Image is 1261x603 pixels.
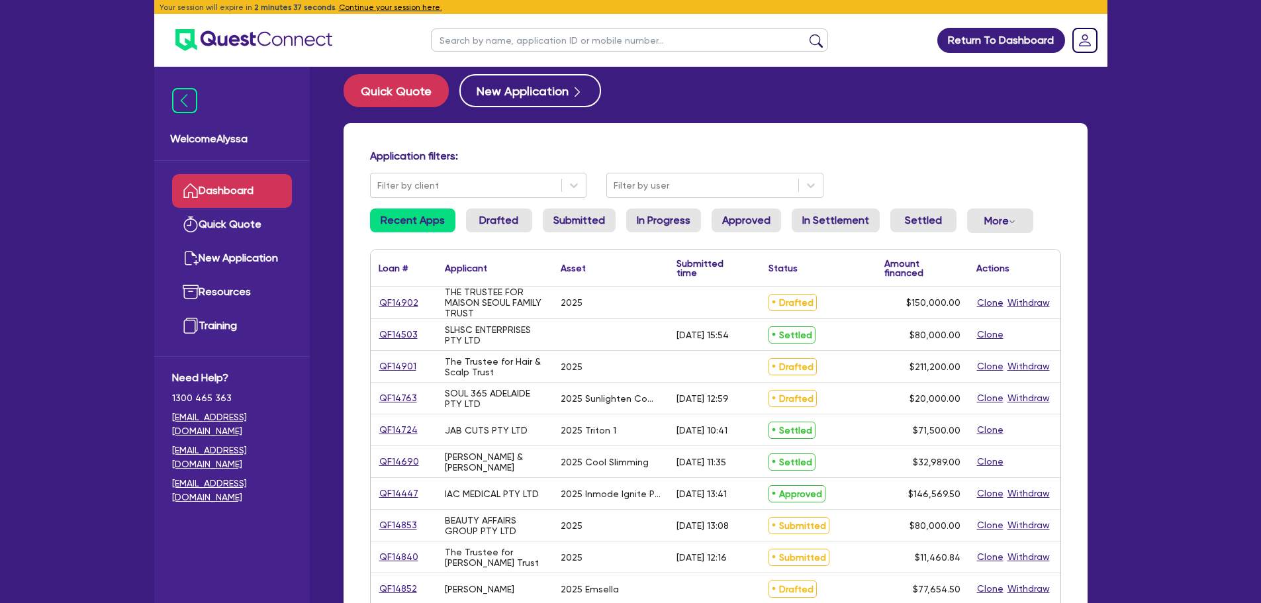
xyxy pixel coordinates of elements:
[561,425,616,436] div: 2025 Triton 1
[769,422,816,439] span: Settled
[976,549,1004,565] button: Clone
[445,584,514,594] div: [PERSON_NAME]
[561,361,583,372] div: 2025
[677,259,741,277] div: Submitted time
[445,356,545,377] div: The Trustee for Hair & Scalp Trust
[543,209,616,232] a: Submitted
[172,477,292,504] a: [EMAIL_ADDRESS][DOMAIN_NAME]
[183,216,199,232] img: quick-quote
[172,410,292,438] a: [EMAIL_ADDRESS][DOMAIN_NAME]
[976,359,1004,374] button: Clone
[910,393,960,404] span: $20,000.00
[890,209,957,232] a: Settled
[1007,359,1051,374] button: Withdraw
[677,520,729,531] div: [DATE] 13:08
[379,422,418,438] a: QF14724
[445,488,539,499] div: IAC MEDICAL PTY LTD
[183,318,199,334] img: training
[884,259,960,277] div: Amount financed
[910,520,960,531] span: $80,000.00
[561,457,649,467] div: 2025 Cool Slimming
[915,552,960,563] span: $11,460.84
[172,370,292,386] span: Need Help?
[445,451,545,473] div: [PERSON_NAME] & [PERSON_NAME]
[370,150,1061,162] h4: Application filters:
[769,485,825,502] span: Approved
[677,457,726,467] div: [DATE] 11:35
[913,457,960,467] span: $32,989.00
[677,393,729,404] div: [DATE] 12:59
[976,295,1004,310] button: Clone
[906,297,960,308] span: $150,000.00
[677,425,727,436] div: [DATE] 10:41
[379,263,408,273] div: Loan #
[445,547,545,568] div: The Trustee for [PERSON_NAME] Trust
[769,326,816,344] span: Settled
[769,517,829,534] span: Submitted
[379,327,418,342] a: QF14503
[445,287,545,318] div: THE TRUSTEE FOR MAISON SEOUL FAMILY TRUST
[976,454,1004,469] button: Clone
[561,393,661,404] div: 2025 Sunlighten Community Sauna
[254,3,335,12] span: 2 minutes 37 seconds
[466,209,532,232] a: Drafted
[910,330,960,340] span: $80,000.00
[976,486,1004,501] button: Clone
[769,390,817,407] span: Drafted
[170,131,294,147] span: Welcome Alyssa
[1007,391,1051,406] button: Withdraw
[459,74,601,107] button: New Application
[769,358,817,375] span: Drafted
[344,74,459,107] a: Quick Quote
[910,361,960,372] span: $211,200.00
[172,391,292,405] span: 1300 465 363
[1068,23,1102,58] a: Dropdown toggle
[561,488,661,499] div: 2025 Inmode Ignite Platform
[183,284,199,300] img: resources
[712,209,781,232] a: Approved
[445,263,487,273] div: Applicant
[379,518,418,533] a: QF14853
[1007,549,1051,565] button: Withdraw
[769,453,816,471] span: Settled
[445,324,545,346] div: SLHSC ENTERPRISES PTY LTD
[1007,518,1051,533] button: Withdraw
[172,309,292,343] a: Training
[344,74,449,107] button: Quick Quote
[976,391,1004,406] button: Clone
[379,359,417,374] a: QF14901
[431,28,828,52] input: Search by name, application ID or mobile number...
[937,28,1065,53] a: Return To Dashboard
[908,488,960,499] span: $146,569.50
[445,425,528,436] div: JAB CUTS PTY LTD
[445,515,545,536] div: BEAUTY AFFAIRS GROUP PTY LTD
[561,520,583,531] div: 2025
[913,425,960,436] span: $71,500.00
[1007,486,1051,501] button: Withdraw
[172,242,292,275] a: New Application
[379,486,419,501] a: QF14447
[677,552,727,563] div: [DATE] 12:16
[769,294,817,311] span: Drafted
[561,297,583,308] div: 2025
[339,1,442,13] button: Continue your session here.
[561,552,583,563] div: 2025
[976,518,1004,533] button: Clone
[769,263,798,273] div: Status
[379,391,418,406] a: QF14763
[769,580,817,598] span: Drafted
[561,584,619,594] div: 2025 Emsella
[379,581,418,596] a: QF14852
[913,584,960,594] span: $77,654.50
[379,295,419,310] a: QF14902
[379,549,419,565] a: QF14840
[1007,581,1051,596] button: Withdraw
[183,250,199,266] img: new-application
[172,443,292,471] a: [EMAIL_ADDRESS][DOMAIN_NAME]
[172,275,292,309] a: Resources
[1007,295,1051,310] button: Withdraw
[626,209,701,232] a: In Progress
[175,29,332,51] img: quest-connect-logo-blue
[172,174,292,208] a: Dashboard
